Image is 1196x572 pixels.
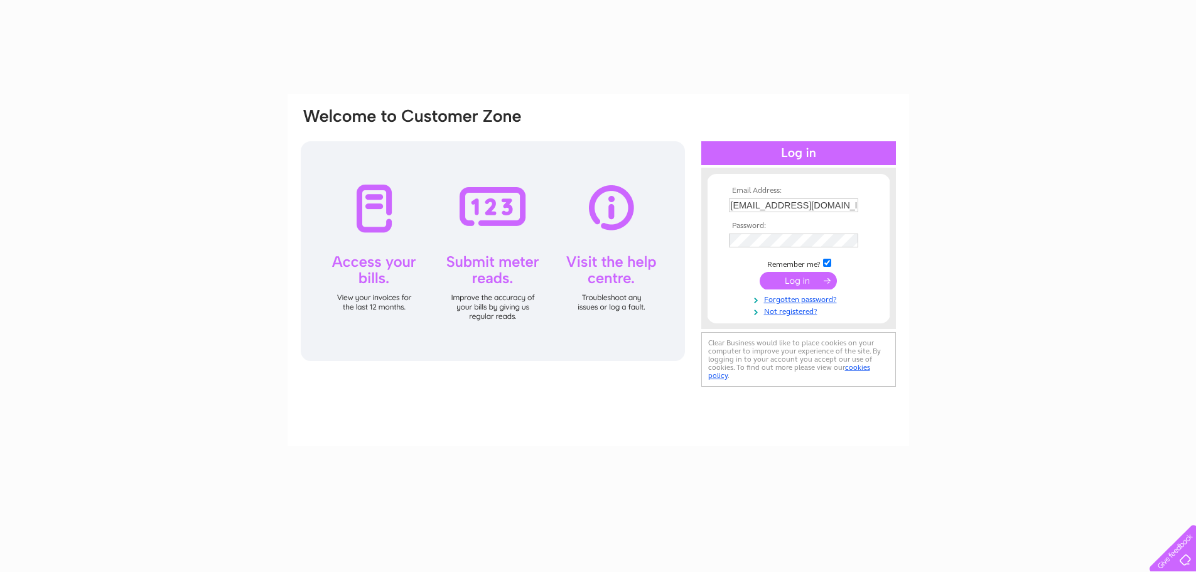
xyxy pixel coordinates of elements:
[729,305,871,316] a: Not registered?
[760,272,837,289] input: Submit
[708,363,870,380] a: cookies policy
[701,332,896,387] div: Clear Business would like to place cookies on your computer to improve your experience of the sit...
[726,186,871,195] th: Email Address:
[726,257,871,269] td: Remember me?
[729,293,871,305] a: Forgotten password?
[726,222,871,230] th: Password:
